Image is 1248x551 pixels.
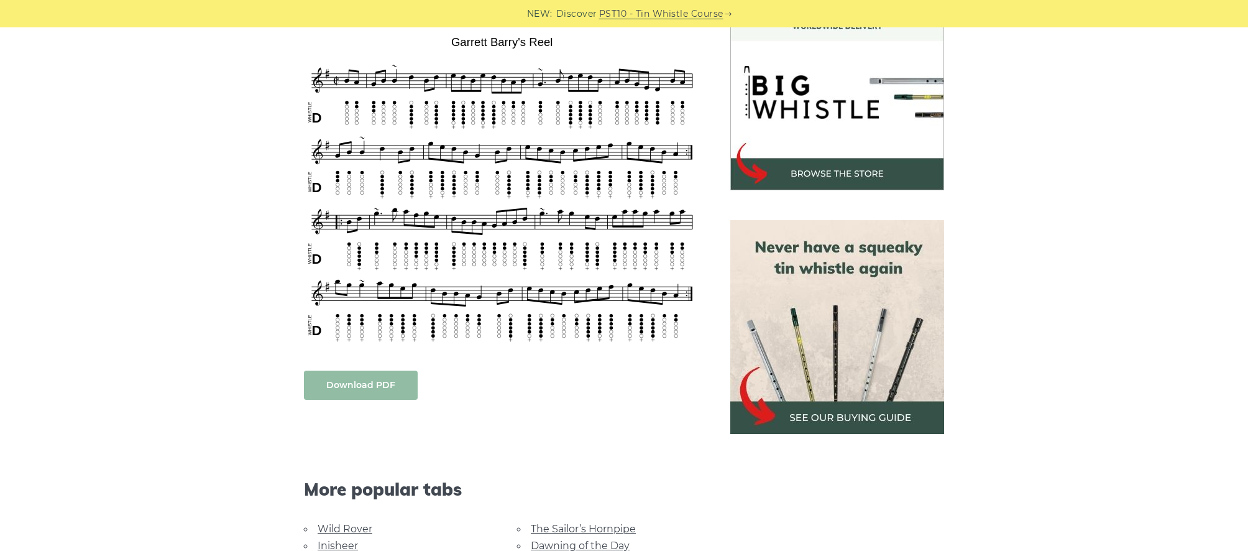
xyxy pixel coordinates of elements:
[304,371,418,400] a: Download PDF
[531,523,636,535] a: The Sailor’s Hornpipe
[730,220,944,434] img: tin whistle buying guide
[527,7,553,21] span: NEW:
[599,7,723,21] a: PST10 - Tin Whistle Course
[556,7,597,21] span: Discover
[304,479,700,500] span: More popular tabs
[318,523,372,535] a: Wild Rover
[304,31,700,345] img: Garrett Barry's Reel Tin Whistle Tabs & Sheet Music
